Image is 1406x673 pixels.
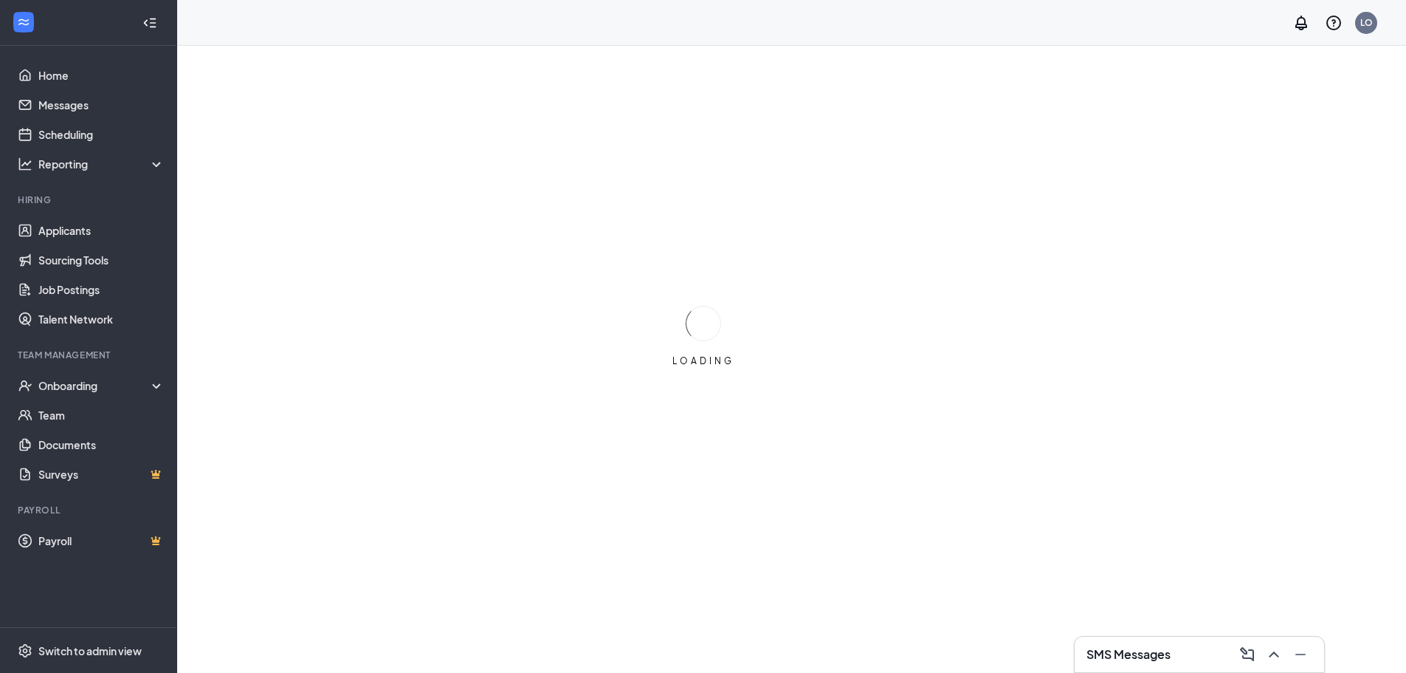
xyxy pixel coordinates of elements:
svg: ChevronUp [1265,646,1283,663]
svg: Notifications [1292,14,1310,32]
button: ComposeMessage [1236,643,1259,666]
h3: SMS Messages [1086,646,1171,663]
svg: Settings [18,643,32,658]
a: Team [38,400,165,430]
div: Hiring [18,194,162,206]
a: SurveysCrown [38,460,165,489]
a: Scheduling [38,120,165,149]
a: Applicants [38,216,165,245]
a: Documents [38,430,165,460]
a: Messages [38,90,165,120]
div: Onboarding [38,378,152,393]
button: Minimize [1289,643,1312,666]
a: Home [38,61,165,90]
a: PayrollCrown [38,526,165,556]
div: Payroll [18,504,162,516]
svg: Analysis [18,157,32,171]
div: Switch to admin view [38,643,142,658]
div: Reporting [38,157,165,171]
svg: Minimize [1292,646,1309,663]
svg: WorkstreamLogo [16,15,31,30]
a: Talent Network [38,304,165,334]
a: Sourcing Tools [38,245,165,275]
svg: UserCheck [18,378,32,393]
div: LOADING [666,355,740,367]
a: Job Postings [38,275,165,304]
svg: ComposeMessage [1238,646,1256,663]
svg: Collapse [142,16,157,30]
button: ChevronUp [1262,643,1286,666]
svg: QuestionInfo [1325,14,1343,32]
div: Team Management [18,349,162,361]
div: LO [1360,16,1373,29]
